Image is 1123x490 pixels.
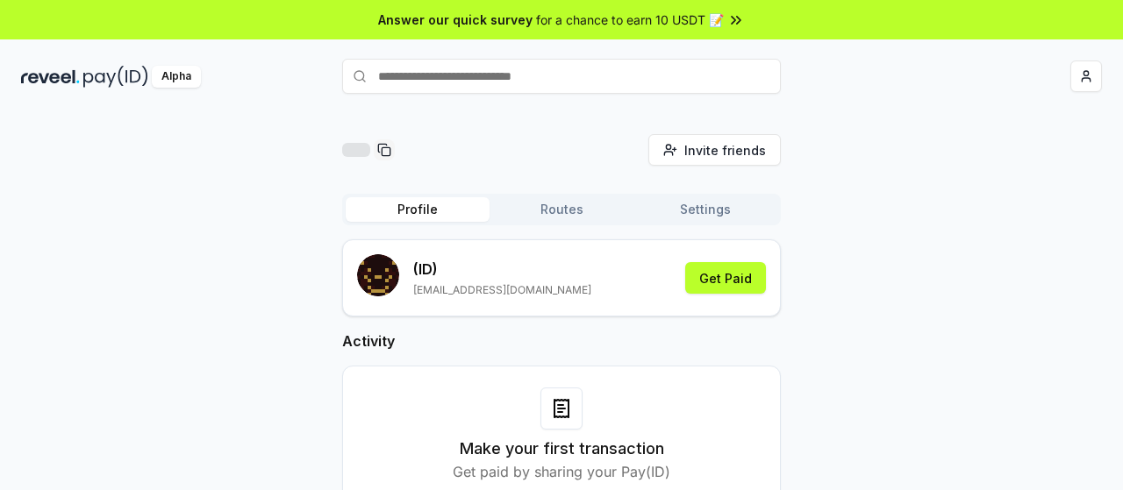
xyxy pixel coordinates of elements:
[21,66,80,88] img: reveel_dark
[83,66,148,88] img: pay_id
[152,66,201,88] div: Alpha
[536,11,724,29] span: for a chance to earn 10 USDT 📝
[342,330,781,352] h2: Activity
[346,197,490,222] button: Profile
[413,259,591,280] p: (ID)
[633,197,777,222] button: Settings
[685,262,766,294] button: Get Paid
[413,283,591,297] p: [EMAIL_ADDRESS][DOMAIN_NAME]
[490,197,633,222] button: Routes
[648,134,781,166] button: Invite friends
[378,11,533,29] span: Answer our quick survey
[453,461,670,482] p: Get paid by sharing your Pay(ID)
[684,141,766,160] span: Invite friends
[460,437,664,461] h3: Make your first transaction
